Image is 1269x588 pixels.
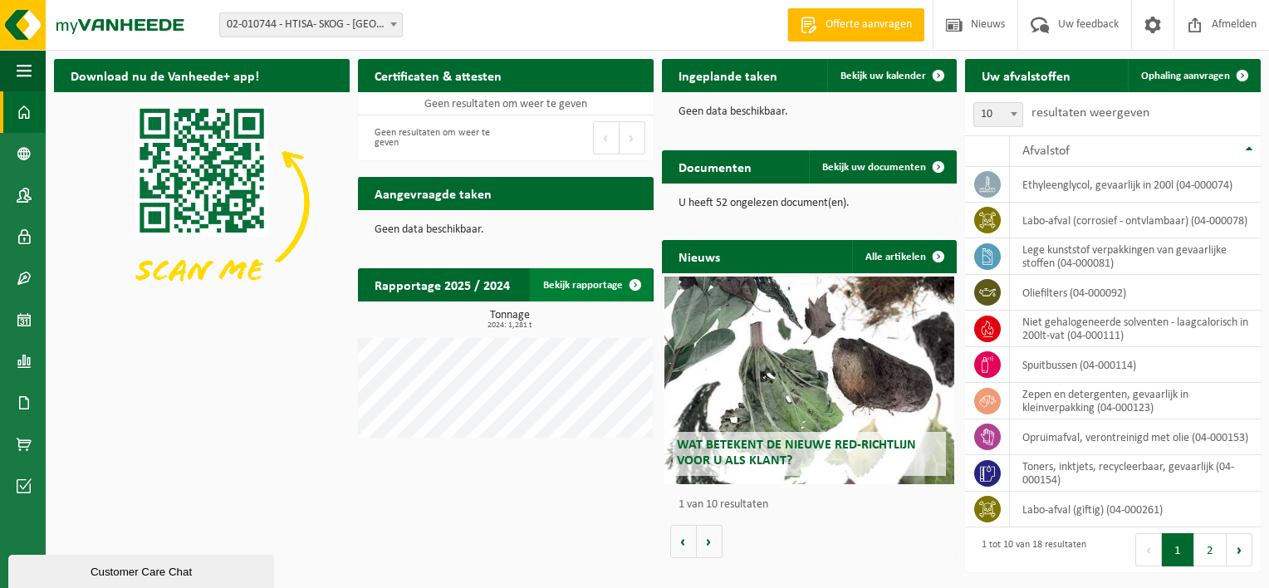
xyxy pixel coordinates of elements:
td: opruimafval, verontreinigd met olie (04-000153) [1010,419,1261,455]
a: Alle artikelen [852,240,955,273]
span: Bekijk uw kalender [840,71,926,81]
h2: Aangevraagde taken [358,177,508,209]
span: Wat betekent de nieuwe RED-richtlijn voor u als klant? [677,439,916,468]
h2: Download nu de Vanheede+ app! [54,59,276,91]
td: labo-afval (giftig) (04-000261) [1010,492,1261,527]
td: labo-afval (corrosief - ontvlambaar) (04-000078) [1010,203,1261,238]
div: 1 tot 10 van 18 resultaten [973,532,1086,568]
span: 2024: 1,281 t [366,321,654,330]
span: Afvalstof [1022,145,1070,158]
img: Download de VHEPlus App [54,92,350,314]
a: Wat betekent de nieuwe RED-richtlijn voor u als klant? [664,277,954,484]
h2: Nieuws [662,240,737,272]
span: 10 [974,103,1022,126]
h2: Certificaten & attesten [358,59,518,91]
button: Vorige [670,525,697,558]
td: niet gehalogeneerde solventen - laagcalorisch in 200lt-vat (04-000111) [1010,311,1261,347]
h2: Uw afvalstoffen [965,59,1087,91]
td: oliefilters (04-000092) [1010,275,1261,311]
td: lege kunststof verpakkingen van gevaarlijke stoffen (04-000081) [1010,238,1261,275]
a: Ophaling aanvragen [1128,59,1259,92]
p: Geen data beschikbaar. [375,224,637,236]
span: 10 [973,102,1023,127]
a: Offerte aanvragen [787,8,924,42]
button: 1 [1162,533,1194,566]
a: Bekijk uw documenten [809,150,955,184]
button: Volgende [697,525,723,558]
a: Bekijk rapportage [530,268,652,301]
td: toners, inktjets, recycleerbaar, gevaarlijk (04-000154) [1010,455,1261,492]
p: U heeft 52 ongelezen document(en). [679,198,941,209]
button: 2 [1194,533,1227,566]
h2: Rapportage 2025 / 2024 [358,268,527,301]
span: 02-010744 - HTISA- SKOG - GENT [219,12,403,37]
span: Offerte aanvragen [821,17,916,33]
div: Geen resultaten om weer te geven [366,120,497,156]
td: zepen en detergenten, gevaarlijk in kleinverpakking (04-000123) [1010,383,1261,419]
h2: Ingeplande taken [662,59,794,91]
span: 02-010744 - HTISA- SKOG - GENT [220,13,402,37]
label: resultaten weergeven [1031,106,1149,120]
button: Previous [593,121,620,154]
span: Ophaling aanvragen [1141,71,1230,81]
p: 1 van 10 resultaten [679,499,949,511]
iframe: chat widget [8,551,277,588]
p: Geen data beschikbaar. [679,106,941,118]
button: Next [620,121,645,154]
a: Bekijk uw kalender [827,59,955,92]
h2: Documenten [662,150,768,183]
td: spuitbussen (04-000114) [1010,347,1261,383]
span: Bekijk uw documenten [822,162,926,173]
button: Previous [1135,533,1162,566]
button: Next [1227,533,1252,566]
h3: Tonnage [366,310,654,330]
td: Geen resultaten om weer te geven [358,92,654,115]
td: ethyleenglycol, gevaarlijk in 200l (04-000074) [1010,167,1261,203]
